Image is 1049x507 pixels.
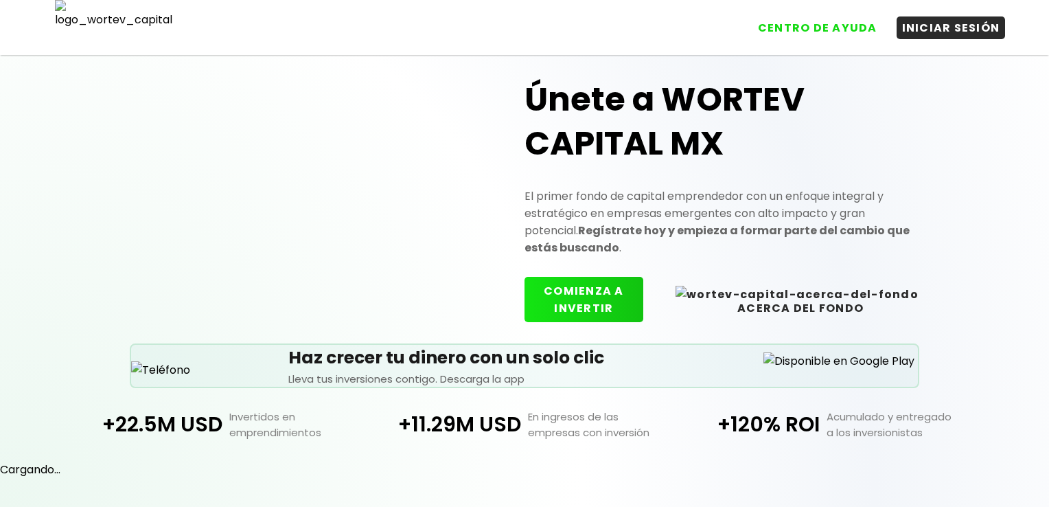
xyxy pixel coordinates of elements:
[524,188,944,256] p: El primer fondo de capital emprendedor con un enfoque integral y estratégico en empresas emergent...
[131,361,190,379] img: Teléfono
[674,409,820,440] p: +120% ROI
[739,6,883,39] a: CENTRO DE AYUDA
[524,223,910,256] strong: Regístrate hoy y empieza a formar parte del cambio que estás buscando
[676,286,919,303] img: wortev-capital-acerca-del-fondo
[521,409,674,440] p: En ingresos de las empresas con inversión
[763,352,914,380] img: Disponible en Google Play
[897,16,1006,39] button: INICIAR SESIÓN
[288,371,761,387] p: Lleva tus inversiones contigo. Descarga la app
[222,409,376,440] p: Invertidos en emprendimientos
[524,300,657,316] a: COMIENZA A INVERTIR
[76,409,222,440] p: +22.5M USD
[752,16,883,39] button: CENTRO DE AYUDA
[524,78,944,166] h1: Únete a WORTEV CAPITAL MX
[375,409,521,440] p: +11.29M USD
[524,277,643,322] button: COMIENZA A INVERTIR
[820,409,973,440] p: Acumulado y entregado a los inversionistas
[883,6,1006,39] a: INICIAR SESIÓN
[288,345,761,371] h5: Haz crecer tu dinero con un solo clic
[657,277,944,322] button: ACERCA DEL FONDO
